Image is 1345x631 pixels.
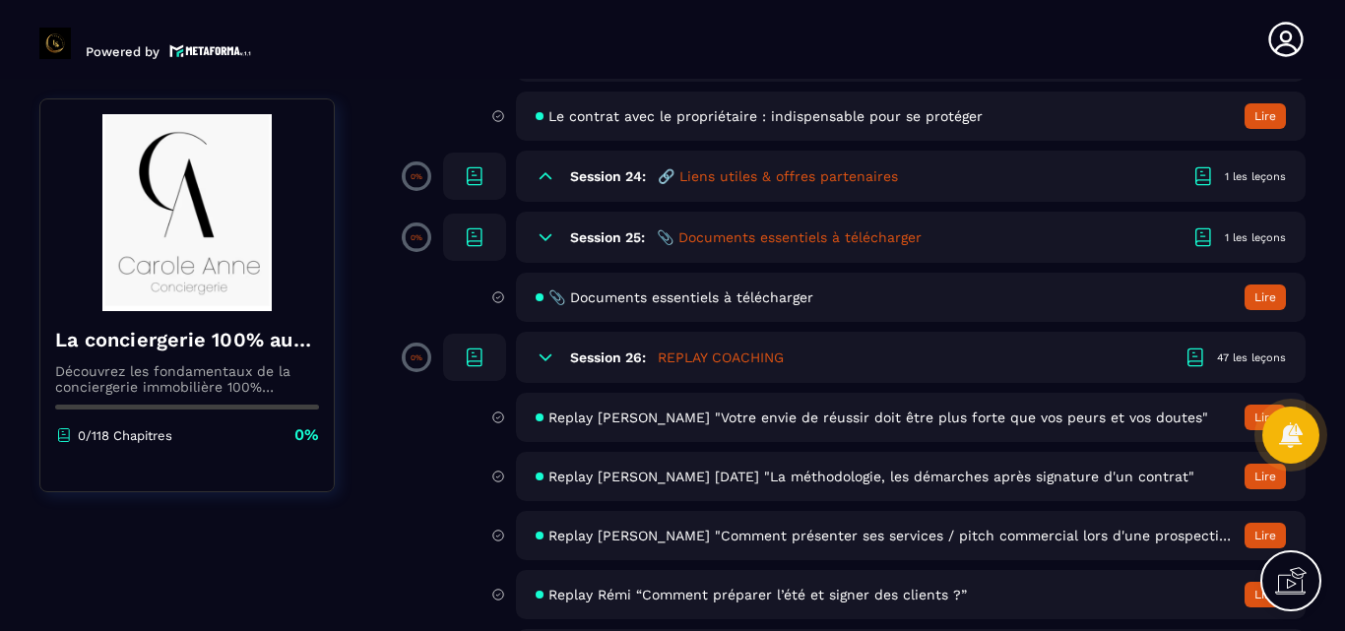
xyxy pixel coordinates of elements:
[78,428,172,443] p: 0/118 Chapitres
[1245,284,1286,310] button: Lire
[548,410,1208,425] span: Replay [PERSON_NAME] "Votre envie de réussir doit être plus forte que vos peurs et vos doutes"
[548,289,813,305] span: 📎 Documents essentiels à télécharger
[1225,230,1286,245] div: 1 les leçons
[55,363,319,395] p: Découvrez les fondamentaux de la conciergerie immobilière 100% automatisée. Cette formation est c...
[548,587,967,602] span: Replay Rémi “Comment préparer l’été et signer des clients ?”
[1245,405,1286,430] button: Lire
[39,28,71,59] img: logo-branding
[1225,169,1286,184] div: 1 les leçons
[548,108,983,124] span: Le contrat avec le propriétaire : indispensable pour se protéger
[1245,582,1286,607] button: Lire
[570,168,646,184] h6: Session 24:
[658,347,784,367] h5: REPLAY COACHING
[55,326,319,353] h4: La conciergerie 100% automatisée
[294,424,319,446] p: 0%
[548,469,1194,484] span: Replay [PERSON_NAME] [DATE] "La méthodologie, les démarches après signature d'un contrat"
[657,227,922,247] h5: 📎 Documents essentiels à télécharger
[1245,523,1286,548] button: Lire
[55,114,319,311] img: banner
[411,233,422,242] p: 0%
[1245,464,1286,489] button: Lire
[548,528,1235,543] span: Replay [PERSON_NAME] "Comment présenter ses services / pitch commercial lors d'une prospection té...
[1245,103,1286,129] button: Lire
[1217,350,1286,365] div: 47 les leçons
[570,349,646,365] h6: Session 26:
[411,353,422,362] p: 0%
[658,166,898,186] h5: 🔗 Liens utiles & offres partenaires
[169,42,252,59] img: logo
[411,172,422,181] p: 0%
[570,229,645,245] h6: Session 25:
[86,44,160,59] p: Powered by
